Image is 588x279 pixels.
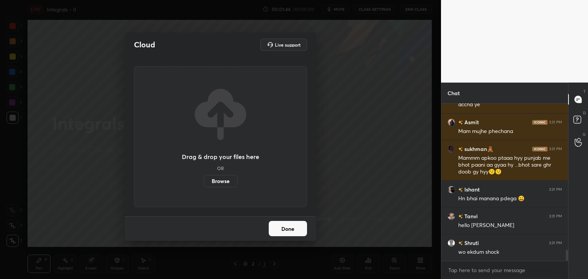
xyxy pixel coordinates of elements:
[549,120,562,125] div: 3:31 PM
[463,212,478,220] h6: Tanvi
[458,241,463,245] img: no-rating-badge.077c3623.svg
[458,101,562,109] div: accha ye
[549,214,562,219] div: 3:31 PM
[448,145,455,153] img: a340154039ea4ac8bf495ebc51b9f4a8.jpg
[134,40,155,50] h2: Cloud
[441,104,568,261] div: grid
[448,239,455,247] img: default.png
[458,154,562,176] div: Mammm apkoo ptaaa hyy punjab me bhot paani aa gyaa hy ...bhot sare ghr doob gy hyy🙁🙁
[269,221,307,236] button: Done
[463,239,479,247] h6: Shruti
[275,42,301,47] h5: Live support
[532,120,547,125] img: iconic-dark.1390631f.png
[463,118,479,126] h6: Asmit
[463,145,493,153] h6: sukhman🧸
[458,128,562,135] div: Mam mujhe phechana
[549,147,562,151] div: 3:31 PM
[458,214,463,219] img: no-rating-badge.077c3623.svg
[458,147,463,151] img: no-rating-badge.077c3623.svg
[583,110,586,116] p: D
[549,241,562,245] div: 3:31 PM
[458,222,562,229] div: hello [PERSON_NAME]
[458,248,562,256] div: wo ekdum shock
[583,89,586,94] p: T
[448,186,455,193] img: 3
[549,187,562,192] div: 3:31 PM
[458,195,562,203] div: Hn bhai manana pdega 😀
[441,83,466,103] p: Chat
[583,131,586,137] p: G
[448,212,455,220] img: 4e6402aab3d545b9a882b8f644687aaf.jpg
[458,188,463,192] img: no-rating-badge.077c3623.svg
[217,166,224,170] h5: OR
[182,154,259,160] h3: Drag & drop your files here
[463,185,480,193] h6: Ishant
[448,118,455,126] img: 7a1e50db602e4d908bd947df228e6d7c.jpg
[458,120,463,125] img: no-rating-badge.077c3623.svg
[532,147,547,151] img: iconic-dark.1390631f.png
